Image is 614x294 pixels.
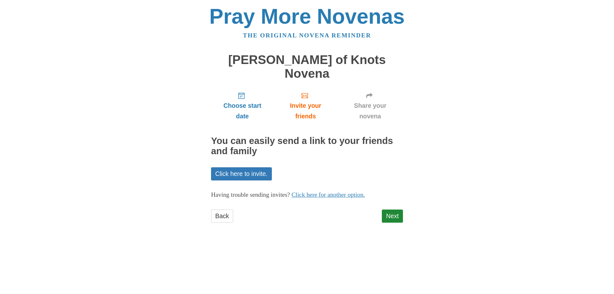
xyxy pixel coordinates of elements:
span: Having trouble sending invites? [211,191,290,198]
a: Back [211,210,233,223]
h2: You can easily send a link to your friends and family [211,136,403,156]
h1: [PERSON_NAME] of Knots Novena [211,53,403,80]
span: Invite your friends [280,100,331,122]
a: Click here to invite. [211,167,272,180]
a: Pray More Novenas [209,4,405,28]
a: The original novena reminder [243,32,371,39]
a: Invite your friends [274,87,337,125]
a: Choose start date [211,87,274,125]
span: Share your novena [344,100,397,122]
a: Next [382,210,403,223]
span: Choose start date [217,100,267,122]
a: Click here for another option. [292,191,365,198]
a: Share your novena [337,87,403,125]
